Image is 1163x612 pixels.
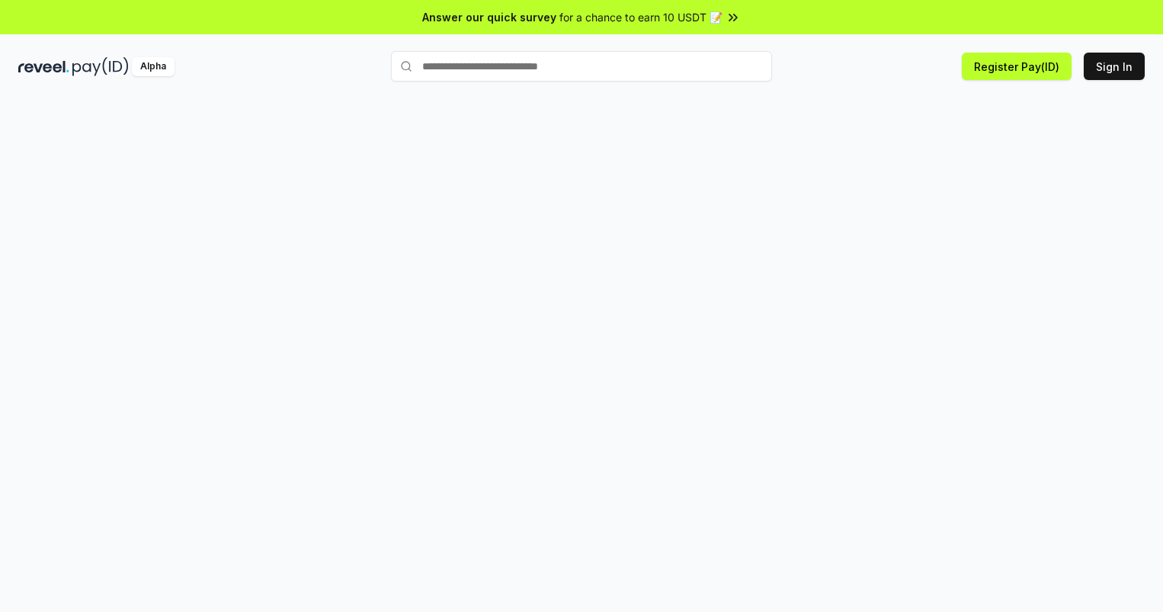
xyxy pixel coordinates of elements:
[559,9,722,25] span: for a chance to earn 10 USDT 📝
[962,53,1072,80] button: Register Pay(ID)
[1084,53,1145,80] button: Sign In
[72,57,129,76] img: pay_id
[132,57,175,76] div: Alpha
[18,57,69,76] img: reveel_dark
[422,9,556,25] span: Answer our quick survey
